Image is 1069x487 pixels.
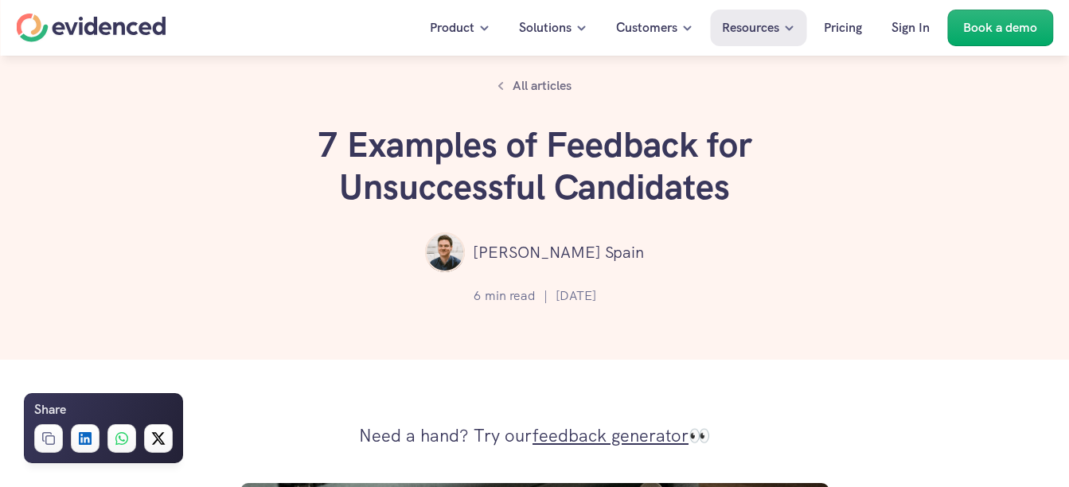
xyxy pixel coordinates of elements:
p: | [544,286,548,306]
p: Solutions [519,18,572,38]
a: All articles [489,72,580,100]
p: Pricing [824,18,862,38]
p: 6 [474,286,481,306]
p: min read [485,286,536,306]
p: Need a hand? Try our 👀 [359,420,710,452]
h1: 7 Examples of Feedback for Unsuccessful Candidates [296,124,774,208]
p: All articles [513,76,572,96]
p: Book a demo [963,18,1037,38]
p: Resources [722,18,779,38]
p: Customers [616,18,677,38]
p: [PERSON_NAME] Spain [473,240,644,265]
a: Book a demo [947,10,1053,46]
img: "" [425,232,465,272]
a: Sign In [880,10,942,46]
a: feedback generator [533,424,689,447]
a: Home [16,14,166,42]
p: Sign In [891,18,930,38]
a: Pricing [812,10,874,46]
p: Product [430,18,474,38]
p: [DATE] [556,286,596,306]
